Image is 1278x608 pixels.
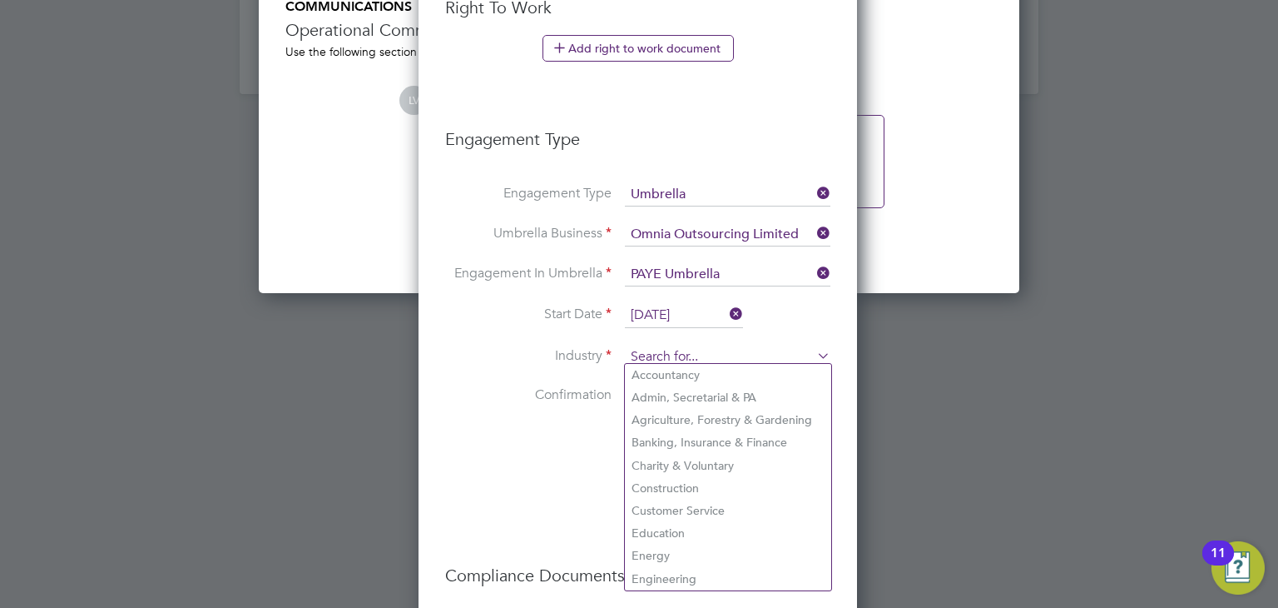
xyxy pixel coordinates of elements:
label: Umbrella Business [445,225,612,242]
li: Construction [625,477,831,500]
li: Engineering [625,568,831,591]
span: Auto [622,386,671,403]
label: Engagement Type [445,185,612,202]
input: Select one [625,183,830,207]
div: Use the following section to share any operational communications between Supply Chain participants. [285,44,993,59]
button: Open Resource Center, 11 new notifications [1211,541,1265,595]
label: Start Date [445,306,612,323]
label: Engagement In Umbrella [445,265,612,282]
li: Charity & Voluntary [625,455,831,477]
button: Add right to work document [542,35,734,62]
input: Search for... [625,345,830,370]
li: Customer Service [625,500,831,522]
span: LV [399,86,428,115]
label: Industry [445,347,612,365]
label: Confirmation [445,386,612,404]
li: Banking, Insurance & Finance [625,431,831,454]
h3: Operational Communications [285,19,993,41]
input: Select one [625,303,743,328]
h3: Compliance Documents [445,548,830,586]
span: Manual [622,442,686,459]
li: Education [625,522,831,545]
div: 11 [1211,553,1226,575]
input: Search for... [625,223,830,247]
li: Admin, Secretarial & PA [625,386,831,409]
li: Agriculture, Forestry & Gardening [625,409,831,431]
h3: Engagement Type [445,112,830,150]
li: Energy [625,545,831,567]
li: Accountancy [625,364,831,386]
input: Search for... [625,263,830,287]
